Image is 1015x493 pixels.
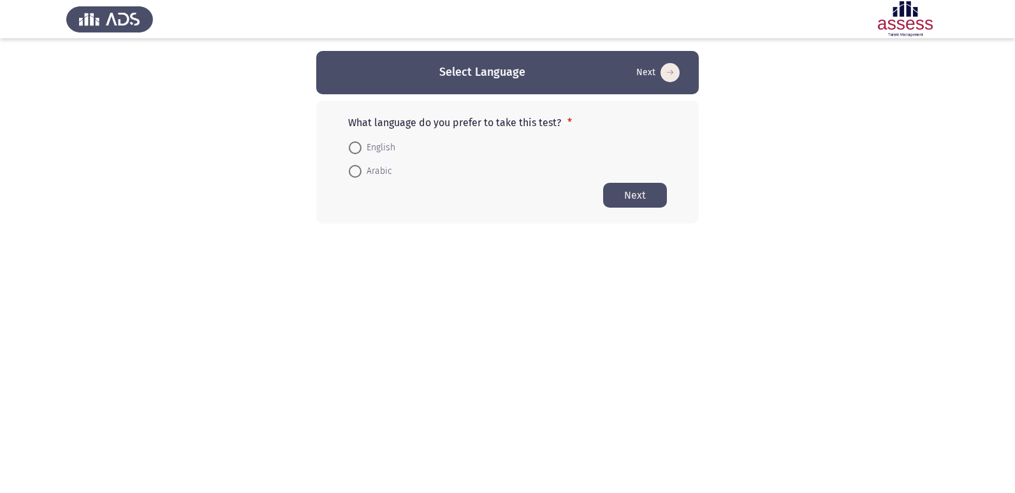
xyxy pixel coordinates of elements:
[632,62,683,83] button: Start assessment
[439,64,525,80] h3: Select Language
[348,117,667,129] p: What language do you prefer to take this test?
[862,1,949,37] img: Assessment logo of OCM R1 ASSESS
[361,140,395,155] span: English
[603,183,667,208] button: Start assessment
[361,164,392,179] span: Arabic
[66,1,153,37] img: Assess Talent Management logo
